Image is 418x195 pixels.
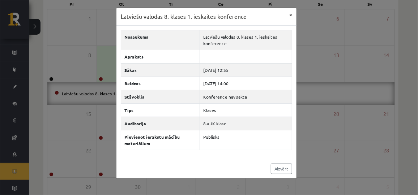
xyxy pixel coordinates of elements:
th: Stāvoklis [121,90,200,103]
a: Aizvērt [271,164,292,174]
th: Sākas [121,63,200,77]
th: Apraksts [121,50,200,63]
td: 8.a JK klase [200,117,292,130]
th: Pievienot ierakstu mācību materiāliem [121,130,200,150]
th: Nosaukums [121,30,200,50]
th: Beidzas [121,77,200,90]
button: × [285,8,297,22]
td: Konference nav sākta [200,90,292,103]
td: Publisks [200,130,292,150]
td: [DATE] 14:00 [200,77,292,90]
td: [DATE] 12:55 [200,63,292,77]
th: Auditorija [121,117,200,130]
h3: Latviešu valodas 8. klases 1. ieskaites konference [121,12,247,21]
td: Klases [200,103,292,117]
th: Tips [121,103,200,117]
td: Latviešu valodas 8. klases 1. ieskaites konference [200,30,292,50]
